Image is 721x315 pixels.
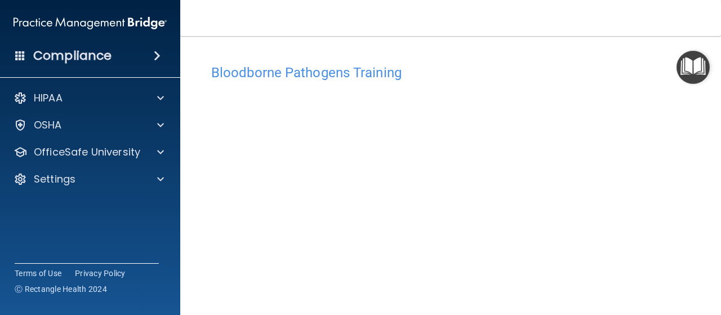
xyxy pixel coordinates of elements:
[665,237,707,280] iframe: Drift Widget Chat Controller
[34,91,63,105] p: HIPAA
[211,65,690,80] h4: Bloodborne Pathogens Training
[75,268,126,279] a: Privacy Policy
[34,145,140,159] p: OfficeSafe University
[14,172,164,186] a: Settings
[34,118,62,132] p: OSHA
[15,283,107,295] span: Ⓒ Rectangle Health 2024
[14,12,167,34] img: PMB logo
[33,48,112,64] h4: Compliance
[14,91,164,105] a: HIPAA
[34,172,75,186] p: Settings
[677,51,710,84] button: Open Resource Center
[14,118,164,132] a: OSHA
[15,268,61,279] a: Terms of Use
[14,145,164,159] a: OfficeSafe University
